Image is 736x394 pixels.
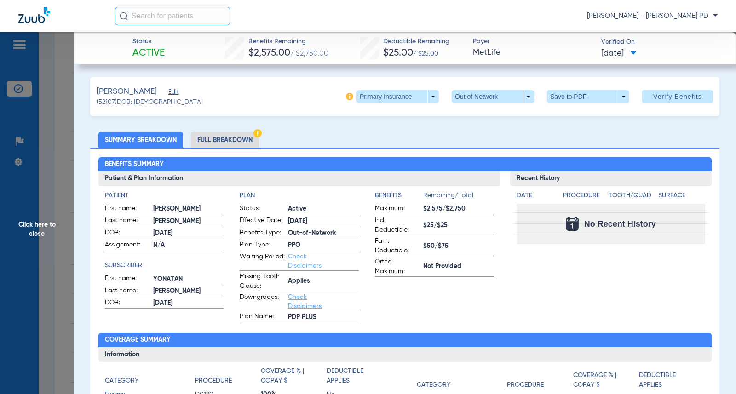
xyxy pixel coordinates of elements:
h4: Deductible Applies [327,366,388,386]
span: $50/$75 [423,241,494,251]
button: Verify Benefits [642,90,713,103]
h4: Category [417,380,450,390]
span: [DATE] [601,48,637,59]
span: Last name: [105,286,150,297]
app-breakdown-title: Coverage % | Copay $ [573,366,639,393]
span: Verified On [601,37,721,47]
span: Edit [168,89,177,97]
h4: Coverage % | Copay $ [573,371,634,390]
span: DOB: [105,228,150,239]
span: Out-of-Network [288,228,359,238]
button: Primary Insurance [356,90,439,103]
h4: Category [105,376,138,386]
img: info-icon [346,93,353,100]
span: PDP PLUS [288,313,359,322]
span: (52107) DOB: [DEMOGRAPHIC_DATA] [97,97,203,107]
span: $25/$25 [423,221,494,230]
span: DOB: [105,298,150,309]
h3: Patient & Plan Information [98,171,501,186]
span: Deductible Remaining [383,37,449,46]
h4: Tooth/Quad [609,191,655,200]
app-breakdown-title: Coverage % | Copay $ [261,366,327,389]
app-breakdown-title: Procedure [195,366,261,389]
span: / $2,750.00 [290,50,328,57]
img: Calendar [566,217,579,231]
a: Check Disclaimers [288,294,322,309]
app-breakdown-title: Date [517,191,555,204]
app-breakdown-title: Plan [240,191,359,200]
span: Payer [473,37,593,46]
span: [PERSON_NAME] - [PERSON_NAME] PD [587,11,718,21]
h4: Procedure [563,191,605,200]
a: Check Disclaimers [288,253,322,269]
span: Not Provided [423,262,494,271]
app-breakdown-title: Category [417,366,507,393]
span: Ortho Maximum: [375,257,420,276]
span: Remaining/Total [423,191,494,204]
span: Status: [240,204,285,215]
h4: Subscriber [105,261,224,270]
span: Ind. Deductible: [375,216,420,235]
h3: Information [98,347,712,362]
span: Waiting Period: [240,252,285,270]
h3: Recent History [510,171,711,186]
app-breakdown-title: Procedure [507,366,573,393]
span: Fam. Deductible: [375,236,420,256]
span: Assignment: [105,240,150,251]
h4: Deductible Applies [639,371,700,390]
app-breakdown-title: Surface [658,191,705,204]
span: [DATE] [153,228,224,238]
app-breakdown-title: Tooth/Quad [609,191,655,204]
span: $2,575.00 [248,48,290,58]
span: Maximum: [375,204,420,215]
span: Benefits Remaining [248,37,328,46]
span: First name: [105,204,150,215]
span: Applies [288,276,359,286]
h4: Date [517,191,555,200]
span: [PERSON_NAME] [153,217,224,226]
h4: Patient [105,191,224,200]
span: First name: [105,274,150,285]
h4: Surface [658,191,705,200]
span: YONATAN [153,274,224,284]
span: [PERSON_NAME] [153,204,224,214]
span: Missing Tooth Clause: [240,272,285,291]
h2: Coverage Summary [98,333,712,348]
app-breakdown-title: Benefits [375,191,423,204]
span: Downgrades: [240,292,285,311]
h4: Procedure [507,380,544,390]
span: Last name: [105,216,150,227]
span: PPO [288,240,359,250]
span: / $25.00 [413,51,438,57]
h4: Benefits [375,191,423,200]
img: Search Icon [120,12,128,20]
img: Zuub Logo [18,7,50,23]
app-breakdown-title: Procedure [563,191,605,204]
h2: Benefits Summary [98,157,712,172]
span: $2,575/$2,750 [423,204,494,214]
span: Plan Name: [240,312,285,323]
li: Summary Breakdown [98,132,183,148]
span: $25.00 [383,48,413,58]
span: Plan Type: [240,240,285,251]
span: Verify Benefits [653,93,702,100]
span: MetLife [473,47,593,58]
input: Search for patients [115,7,230,25]
span: No Recent History [584,219,656,228]
h4: Procedure [195,376,232,386]
app-breakdown-title: Deductible Applies [327,366,392,389]
span: [PERSON_NAME] [97,86,157,97]
app-breakdown-title: Category [105,366,195,389]
app-breakdown-title: Deductible Applies [639,366,705,393]
span: [PERSON_NAME] [153,286,224,296]
span: N/A [153,240,224,250]
h4: Coverage % | Copay $ [261,366,322,386]
button: Out of Network [452,90,534,103]
img: Hazard [253,129,262,137]
span: Effective Date: [240,216,285,227]
button: Save to PDF [547,90,629,103]
span: Status [132,37,165,46]
span: Active [132,47,165,60]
